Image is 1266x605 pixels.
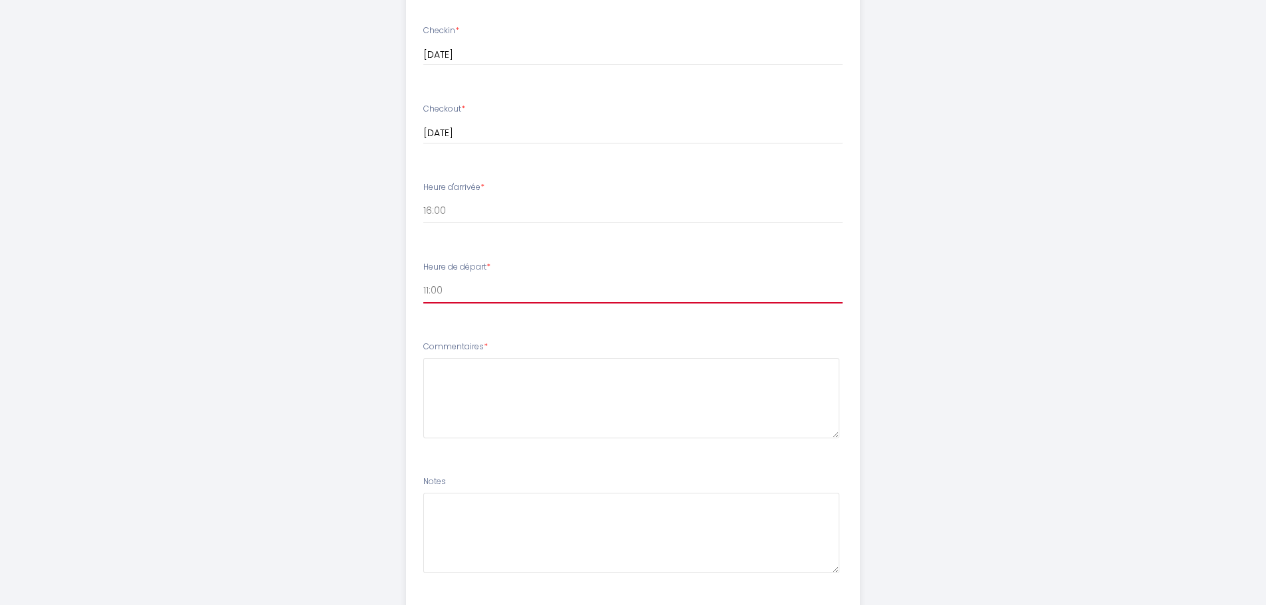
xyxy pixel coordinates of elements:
[423,475,446,488] label: Notes
[423,261,490,274] label: Heure de départ
[423,181,484,194] label: Heure d'arrivée
[423,25,459,37] label: Checkin
[423,103,465,116] label: Checkout
[423,341,488,353] label: Commentaires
